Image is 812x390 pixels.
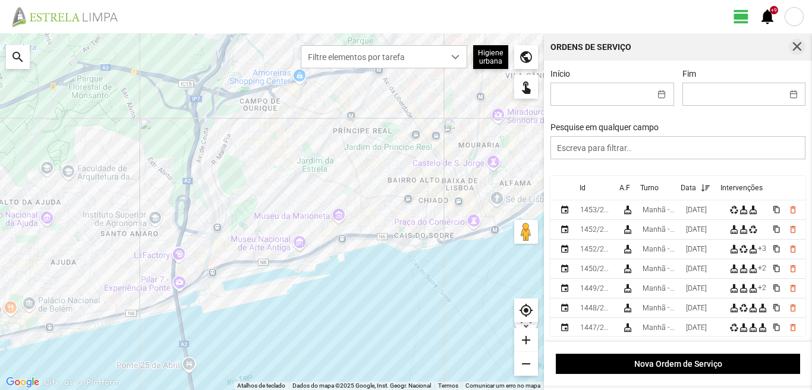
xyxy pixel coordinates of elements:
[465,382,540,389] a: Comunicar um erro no mapa
[643,206,676,214] div: Manhã - HU 1
[619,184,630,192] span: Área funcional
[680,184,695,192] div: Data
[772,264,782,273] button: content_copy
[748,323,758,332] div: cleaning_services
[772,206,780,213] span: content_copy
[770,6,778,14] div: +9
[473,45,508,69] div: Higiene urbana
[686,323,707,332] div: 13/10/2025
[788,323,797,332] button: delete_outline
[739,264,748,273] div: cleaning_services
[748,244,758,254] div: cleaning_services
[772,304,780,312] span: content_copy
[556,354,800,374] button: Nova Ordem de Serviço
[560,264,569,273] div: Planeada
[788,244,797,254] button: delete_outline
[686,245,707,253] div: 17/10/2025
[622,303,632,313] div: Higiene urbana
[514,352,538,376] div: remove
[237,382,285,390] button: Atalhos de teclado
[732,8,750,26] span: view_day
[739,284,748,293] div: cleaning_services
[580,184,586,192] div: Id
[758,303,767,313] div: cleaning_services
[759,8,776,26] span: notifications
[729,264,739,273] div: cleaning_services
[772,225,782,234] button: content_copy
[739,244,748,254] div: recycling
[622,264,632,273] div: Higiene urbana
[580,304,612,312] div: 1448/2025
[444,46,467,68] div: dropdown trigger
[562,359,794,369] span: Nova Ordem de Serviço
[788,284,797,293] span: delete_outline
[580,284,612,292] div: 1449/2025
[686,206,707,214] div: 19/10/2025
[3,375,42,390] img: Google
[560,225,569,234] div: Planeada
[748,205,758,215] div: cleaning_services
[682,69,696,78] label: Fim
[550,69,570,78] label: Início
[758,284,766,293] div: +2
[772,244,782,254] button: content_copy
[739,225,748,234] div: cleaning_services
[748,225,758,234] div: recycling
[748,303,758,313] div: cleaning_services
[748,284,758,293] div: cleaning_services
[301,46,444,68] span: Filtre elementos por tarefa
[788,205,797,215] button: delete_outline
[580,323,612,332] div: 1447/2025
[739,205,748,215] div: cleaning_services
[788,225,797,234] span: delete_outline
[758,323,767,332] div: cleaning_services
[292,382,431,389] span: Dados do mapa ©2025 Google, Inst. Geogr. Nacional
[686,225,707,234] div: 18/10/2025
[686,265,707,273] div: 16/10/2025
[643,323,676,332] div: Manhã - HU 1
[560,284,569,293] div: Planeada
[643,265,676,273] div: Manhã - HU 1
[550,43,631,51] div: Ordens de Serviço
[788,303,797,313] button: delete_outline
[622,244,632,254] div: Higiene urbana
[729,284,739,293] div: cleaning_services
[772,323,782,332] button: content_copy
[772,284,782,293] button: content_copy
[622,225,632,234] div: Higiene urbana
[514,75,538,99] div: touch_app
[550,136,806,159] input: Escreva para filtrar..
[686,304,707,312] div: 14/10/2025
[560,323,569,332] div: Planeada
[438,382,458,389] a: Termos (abre num novo separador)
[580,245,612,253] div: 1452/2025
[560,303,569,313] div: Planeada
[729,303,739,313] div: cleaning_services
[580,206,612,214] div: 1453/2025
[772,265,780,272] span: content_copy
[6,45,30,69] div: search
[772,303,782,313] button: content_copy
[788,264,797,273] button: delete_outline
[739,303,748,313] div: recycling
[643,304,676,312] div: Manhã - HU 1
[758,264,766,273] div: +2
[772,284,780,292] span: content_copy
[739,323,748,332] div: cleaning_services
[622,284,632,293] div: Higiene urbana
[729,225,739,234] div: cleaning_services
[720,184,762,192] div: Intervenções
[772,323,780,331] span: content_copy
[580,225,612,234] div: 1452/2025
[622,323,632,332] div: Higiene urbana
[560,244,569,254] div: Planeada
[772,225,780,233] span: content_copy
[686,284,707,292] div: 15/10/2025
[729,205,739,215] div: recycling
[643,225,676,234] div: Manhã - HU 1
